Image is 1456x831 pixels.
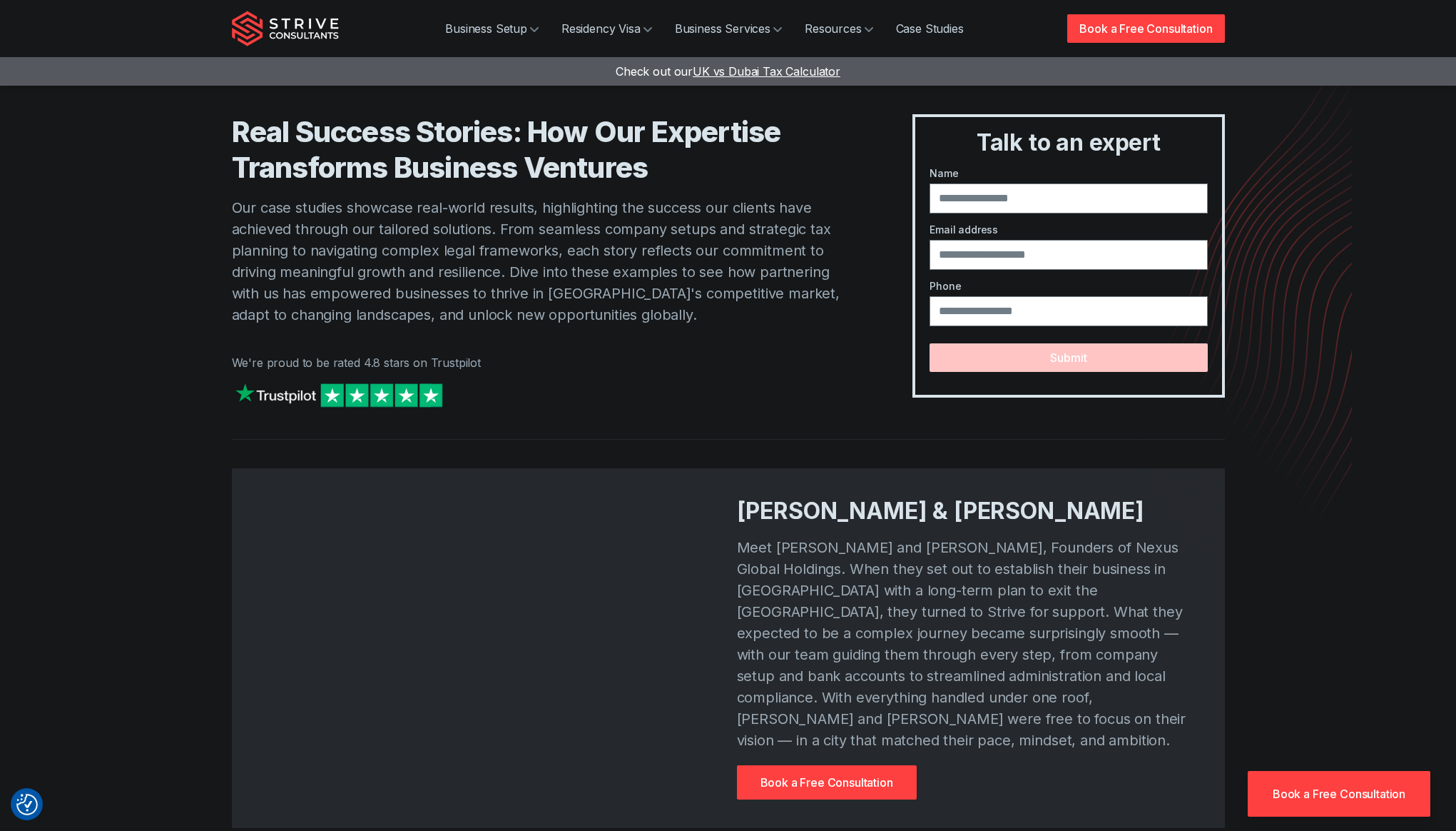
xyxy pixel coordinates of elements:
p: Our case studies showcase real-world results, highlighting the success our clients have achieved ... [232,197,856,326]
a: Resources [793,14,885,43]
img: Strive Consultants [232,11,339,46]
img: Strive on Trustpilot [232,380,446,411]
p: Meet [PERSON_NAME] and [PERSON_NAME], Founders of Nexus Global Holdings. When they set out to est... [737,537,1196,751]
h2: [PERSON_NAME] & [PERSON_NAME] [737,497,1196,525]
label: Email address [930,222,1207,237]
p: We're proud to be rated 4.8 stars on Trustpilot [232,354,856,371]
h1: Real Success Stories: How Our Expertise Transforms Business Ventures [232,114,856,186]
img: Revisit consent button [16,794,38,815]
a: Book a Free Consultation [1248,771,1430,817]
h3: Talk to an expert [921,129,1216,157]
label: Phone [930,278,1207,293]
a: Business Setup [434,14,550,43]
a: Book a Free Consultation [737,765,917,800]
a: Book a Free Consultation [1067,14,1224,43]
a: Check out ourUK vs Dubai Tax Calculator [616,64,840,79]
a: Residency Visa [550,14,663,43]
a: Case Studies [885,14,975,43]
button: Submit [930,343,1207,372]
iframe: Strive Testimonials: Nicholas & Leigh Blackwell [260,519,720,777]
label: Name [930,166,1207,181]
span: UK vs Dubai Tax Calculator [693,64,840,79]
button: Consent Preferences [16,794,38,815]
a: Business Services [663,14,793,43]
